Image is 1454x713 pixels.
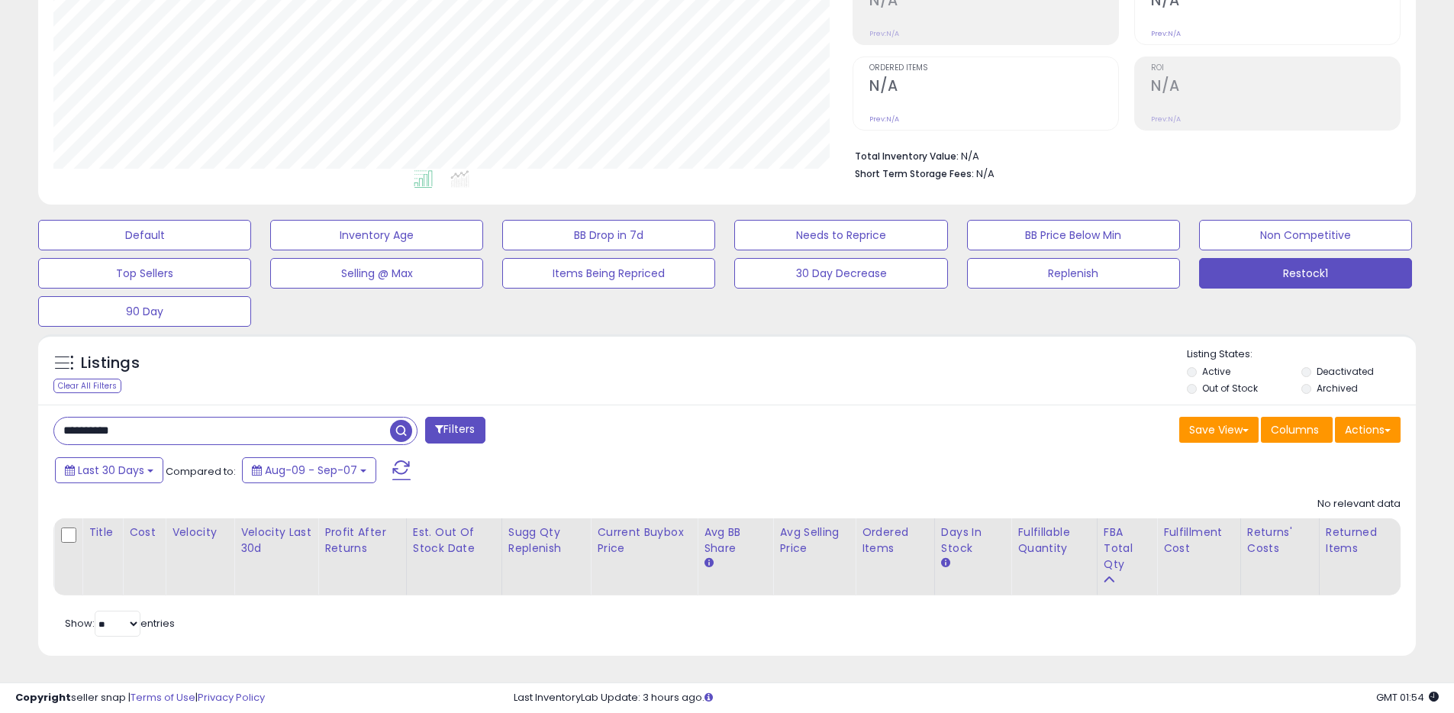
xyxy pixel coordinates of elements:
[1151,29,1181,38] small: Prev: N/A
[508,524,585,557] div: Sugg Qty Replenish
[1179,417,1259,443] button: Save View
[240,524,311,557] div: Velocity Last 30d
[1247,524,1313,557] div: Returns' Costs
[976,166,995,181] span: N/A
[1202,382,1258,395] label: Out of Stock
[502,258,715,289] button: Items Being Repriced
[1104,524,1150,573] div: FBA Total Qty
[65,616,175,631] span: Show: entries
[1187,347,1416,362] p: Listing States:
[1202,365,1230,378] label: Active
[1261,417,1333,443] button: Columns
[502,220,715,250] button: BB Drop in 7d
[1151,77,1400,98] h2: N/A
[242,457,376,483] button: Aug-09 - Sep-07
[265,463,357,478] span: Aug-09 - Sep-07
[78,463,144,478] span: Last 30 Days
[1151,64,1400,73] span: ROI
[1199,258,1412,289] button: Restock1
[855,150,959,163] b: Total Inventory Value:
[53,379,121,393] div: Clear All Filters
[129,524,159,540] div: Cost
[1317,497,1401,511] div: No relevant data
[1376,690,1439,705] span: 2025-10-8 01:54 GMT
[38,296,251,327] button: 90 Day
[704,557,713,570] small: Avg BB Share.
[55,457,163,483] button: Last 30 Days
[270,220,483,250] button: Inventory Age
[324,524,400,557] div: Profit After Returns
[734,220,947,250] button: Needs to Reprice
[1163,524,1234,557] div: Fulfillment Cost
[166,464,236,479] span: Compared to:
[779,524,849,557] div: Avg Selling Price
[734,258,947,289] button: 30 Day Decrease
[198,690,265,705] a: Privacy Policy
[869,64,1118,73] span: Ordered Items
[38,258,251,289] button: Top Sellers
[941,524,1004,557] div: Days In Stock
[38,220,251,250] button: Default
[15,691,265,705] div: seller snap | |
[869,115,899,124] small: Prev: N/A
[862,524,928,557] div: Ordered Items
[131,690,195,705] a: Terms of Use
[1017,524,1090,557] div: Fulfillable Quantity
[1271,422,1319,437] span: Columns
[1151,115,1181,124] small: Prev: N/A
[89,524,116,540] div: Title
[869,77,1118,98] h2: N/A
[704,524,766,557] div: Avg BB Share
[413,524,495,557] div: Est. Out Of Stock Date
[967,220,1180,250] button: BB Price Below Min
[1335,417,1401,443] button: Actions
[967,258,1180,289] button: Replenish
[1199,220,1412,250] button: Non Competitive
[81,353,140,374] h5: Listings
[172,524,227,540] div: Velocity
[1326,524,1394,557] div: Returned Items
[941,557,950,570] small: Days In Stock.
[15,690,71,705] strong: Copyright
[1317,382,1358,395] label: Archived
[855,167,974,180] b: Short Term Storage Fees:
[1317,365,1374,378] label: Deactivated
[425,417,485,444] button: Filters
[855,146,1389,164] li: N/A
[597,524,691,557] div: Current Buybox Price
[270,258,483,289] button: Selling @ Max
[869,29,899,38] small: Prev: N/A
[501,518,591,595] th: Please note that this number is a calculation based on your required days of coverage and your ve...
[514,691,1439,705] div: Last InventoryLab Update: 3 hours ago.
